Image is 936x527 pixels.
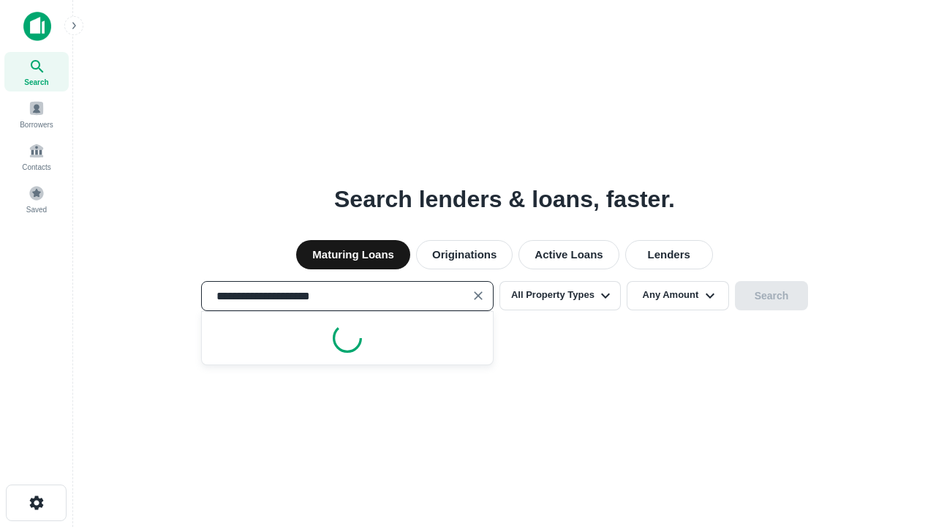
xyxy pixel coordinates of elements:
[415,240,516,269] button: Originations
[292,240,409,269] button: Maturing Loans
[630,240,718,269] button: Lenders
[630,281,732,310] button: Any Amount
[336,182,673,217] h3: Search lenders & loans, faster.
[863,410,936,480] iframe: Chat Widget
[23,12,51,41] img: capitalize-icon.png
[522,240,624,269] button: Active Loans
[465,285,486,306] button: Clear
[497,281,624,310] button: All Property Types
[4,94,69,134] a: Borrowers
[23,77,50,89] span: Search
[26,204,48,216] span: Saved
[4,179,69,219] a: Saved
[22,162,51,173] span: Contacts
[4,137,69,176] a: Contacts
[4,52,69,91] a: Search
[19,119,54,131] span: Borrowers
